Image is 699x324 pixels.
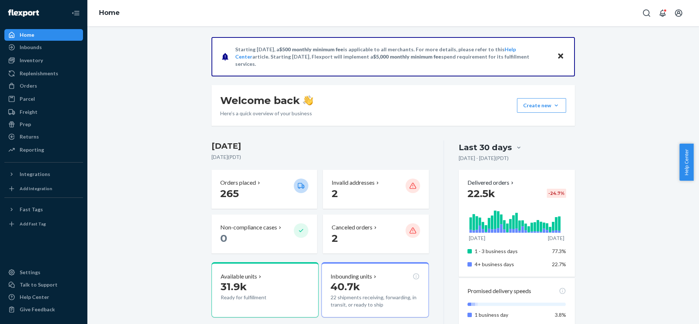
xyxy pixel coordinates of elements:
[220,187,239,200] span: 265
[20,57,43,64] div: Inventory
[20,146,44,153] div: Reporting
[220,94,313,107] h1: Welcome back
[555,312,566,318] span: 3.8%
[459,142,512,153] div: Last 30 days
[20,44,42,51] div: Inbounds
[212,262,319,317] button: Available units31.9kReady for fulfillment
[475,248,546,255] p: 1 - 3 business days
[332,232,338,244] span: 2
[4,29,83,41] a: Home
[467,187,495,200] span: 22.5k
[552,248,566,254] span: 77.3%
[4,144,83,156] a: Reporting
[220,179,256,187] p: Orders placed
[220,110,313,117] p: Here’s a quick overview of your business
[4,168,83,180] button: Integrations
[373,53,441,60] span: $5,000 monthly minimum fee
[4,304,83,315] button: Give Feedback
[331,294,419,308] p: 22 shipments receiving, forwarding, in transit, or ready to ship
[475,311,546,319] p: 1 business day
[235,46,550,68] p: Starting [DATE], a is applicable to all merchants. For more details, please refer to this article...
[220,223,277,232] p: Non-compliance cases
[8,9,39,17] img: Flexport logo
[303,95,313,105] img: hand-wave emoji
[20,293,49,301] div: Help Center
[4,279,83,291] a: Talk to Support
[20,171,50,178] div: Integrations
[20,185,52,192] div: Add Integration
[639,6,654,20] button: Open Search Box
[93,3,126,24] ol: breadcrumbs
[552,261,566,267] span: 22.7%
[20,221,46,227] div: Add Fast Tag
[4,55,83,66] a: Inventory
[321,262,429,317] button: Inbounding units40.7k22 shipments receiving, forwarding, in transit, or ready to ship
[671,6,686,20] button: Open account menu
[655,6,670,20] button: Open notifications
[4,119,83,130] a: Prep
[4,204,83,215] button: Fast Tags
[20,281,58,288] div: Talk to Support
[469,235,485,242] p: [DATE]
[331,280,360,293] span: 40.7k
[556,51,565,62] button: Close
[467,287,531,295] p: Promised delivery speeds
[332,179,375,187] p: Invalid addresses
[212,170,317,209] button: Orders placed 265
[20,121,31,128] div: Prep
[332,223,372,232] p: Canceled orders
[279,46,343,52] span: $500 monthly minimum fee
[4,93,83,105] a: Parcel
[4,68,83,79] a: Replenishments
[323,170,429,209] button: Invalid addresses 2
[20,206,43,213] div: Fast Tags
[20,70,58,77] div: Replenishments
[68,6,83,20] button: Close Navigation
[20,95,35,103] div: Parcel
[548,235,564,242] p: [DATE]
[212,140,429,152] h3: [DATE]
[4,183,83,195] a: Add Integration
[459,155,509,162] p: [DATE] - [DATE] ( PDT )
[323,215,429,253] button: Canceled orders 2
[20,269,40,276] div: Settings
[467,179,515,187] button: Delivered orders
[20,31,34,39] div: Home
[332,187,338,200] span: 2
[679,144,694,181] button: Help Center
[4,131,83,143] a: Returns
[221,272,257,281] p: Available units
[99,9,120,17] a: Home
[4,267,83,278] a: Settings
[212,153,429,161] p: [DATE] ( PDT )
[517,98,566,113] button: Create new
[4,41,83,53] a: Inbounds
[20,108,37,116] div: Freight
[221,294,288,301] p: Ready for fulfillment
[221,280,247,293] span: 31.9k
[20,133,39,140] div: Returns
[20,82,37,89] div: Orders
[547,189,566,198] div: -24.7 %
[331,272,372,281] p: Inbounding units
[220,232,227,244] span: 0
[4,80,83,92] a: Orders
[212,215,317,253] button: Non-compliance cases 0
[4,106,83,118] a: Freight
[475,261,546,268] p: 4+ business days
[20,306,55,313] div: Give Feedback
[4,218,83,230] a: Add Fast Tag
[4,291,83,303] a: Help Center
